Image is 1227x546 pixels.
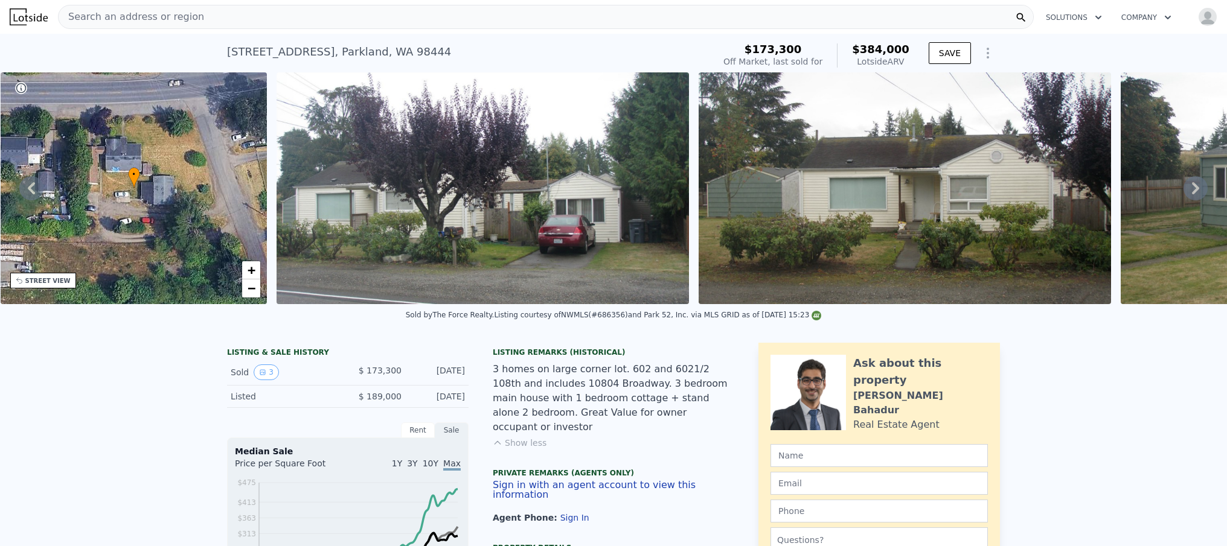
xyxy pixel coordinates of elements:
div: Listed [231,390,338,402]
div: [PERSON_NAME] Bahadur [853,389,988,417]
button: Show Options [976,41,1000,65]
div: [STREET_ADDRESS] , Parkland , WA 98444 [227,43,451,60]
div: Lotside ARV [852,56,909,68]
div: Price per Square Foot [235,457,348,477]
span: 1Y [392,459,402,468]
div: Ask about this property [853,355,988,389]
img: NWMLS Logo [812,311,821,320]
img: Sale: 148981987 Parcel: 121620715 [277,72,689,304]
div: STREET VIEW [25,276,71,285]
div: Rent [401,422,435,438]
span: + [248,262,255,278]
button: Show less [493,437,546,449]
span: Agent Phone: [493,513,560,522]
button: View historical data [254,364,279,380]
input: Email [770,472,988,495]
span: − [248,281,255,296]
button: SAVE [929,42,971,64]
div: Listing Remarks (Historical) [493,348,734,357]
div: LISTING & SALE HISTORY [227,348,469,360]
a: Zoom out [242,279,260,297]
span: 3Y [407,459,417,468]
div: Sale [435,422,469,438]
span: 10Y [423,459,438,468]
button: Company [1112,7,1181,28]
button: Solutions [1036,7,1112,28]
span: $173,300 [745,43,802,56]
img: avatar [1198,7,1217,27]
div: Off Market, last sold for [723,56,822,68]
div: 3 homes on large corner lot. 602 and 6021/2 108th and includes 10804 Broadway. 3 bedroom main hou... [493,362,734,434]
span: Max [443,459,461,471]
div: Sold [231,364,338,380]
span: • [128,169,140,180]
div: [DATE] [411,390,465,402]
span: $ 173,300 [359,366,402,375]
div: Real Estate Agent [853,417,940,432]
input: Name [770,444,988,467]
tspan: $413 [237,498,256,507]
input: Phone [770,500,988,522]
tspan: $363 [237,514,256,522]
img: Sale: 148981987 Parcel: 121620715 [699,72,1111,304]
div: [DATE] [411,364,465,380]
span: Search an address or region [59,10,204,24]
button: Sign In [560,513,589,522]
tspan: $475 [237,478,256,487]
div: Sold by The Force Realty . [406,311,495,319]
button: Sign in with an agent account to view this information [493,480,734,500]
span: $ 189,000 [359,392,402,401]
div: Listing courtesy of NWMLS (#686356) and Park 52, Inc. via MLS GRID as of [DATE] 15:23 [494,311,821,319]
tspan: $313 [237,530,256,538]
img: Lotside [10,8,48,25]
div: Private Remarks (Agents Only) [493,468,734,480]
div: • [128,167,140,188]
div: Median Sale [235,445,461,457]
a: Zoom in [242,261,260,279]
span: $384,000 [852,43,909,56]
